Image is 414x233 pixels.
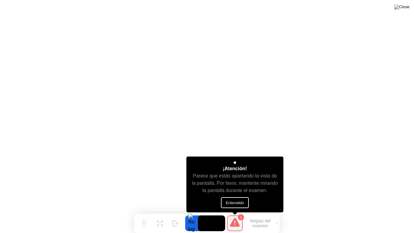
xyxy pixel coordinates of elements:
[238,214,244,220] div: 1
[221,197,249,208] button: Entendido
[223,165,247,172] div: ¡Atención!
[192,172,278,194] div: Parece que estás apartando la vista de la pantalla. Por favor, mantente mirando la pantalla duran...
[245,218,280,228] button: Reglas del examen
[394,5,409,9] img: Close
